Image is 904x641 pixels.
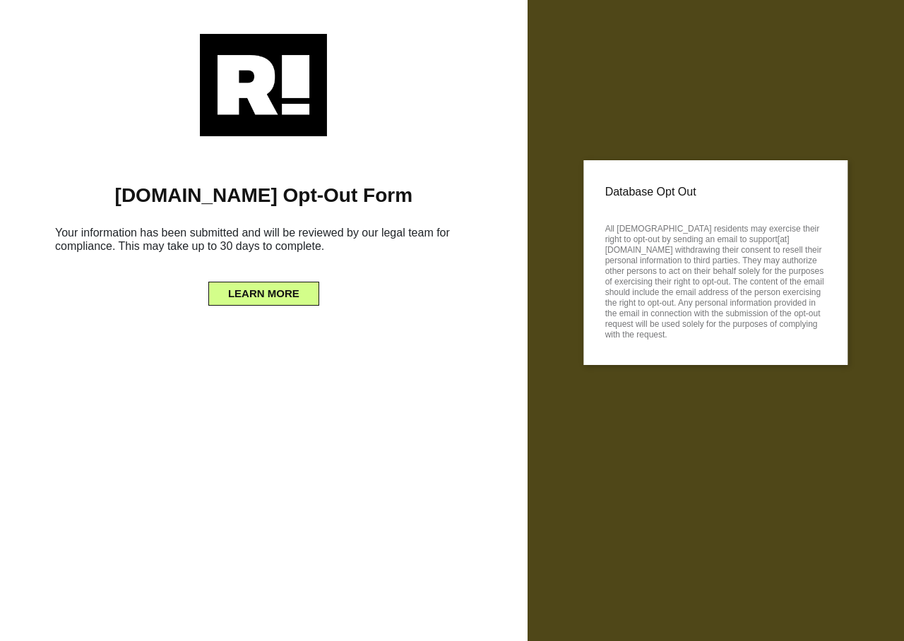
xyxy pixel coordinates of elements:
[208,284,319,295] a: LEARN MORE
[605,220,826,340] p: All [DEMOGRAPHIC_DATA] residents may exercise their right to opt-out by sending an email to suppo...
[21,184,506,208] h1: [DOMAIN_NAME] Opt-Out Form
[605,181,826,203] p: Database Opt Out
[208,282,319,306] button: LEARN MORE
[200,34,327,136] img: Retention.com
[21,220,506,264] h6: Your information has been submitted and will be reviewed by our legal team for compliance. This m...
